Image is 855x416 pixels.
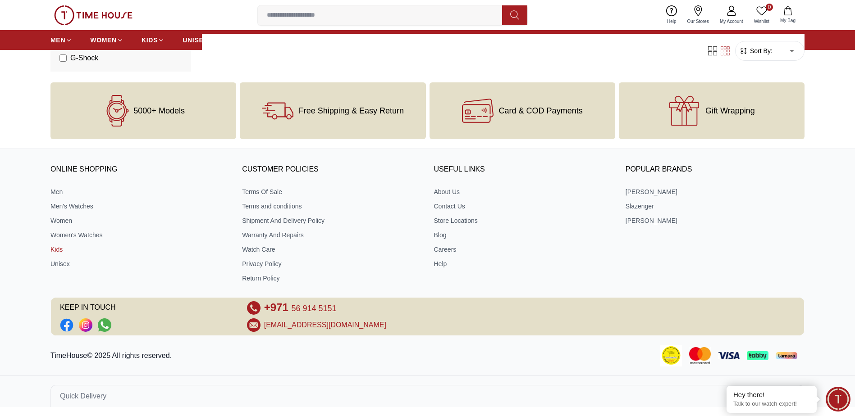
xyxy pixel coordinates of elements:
[264,301,337,315] a: +971 56 914 5151
[716,18,747,25] span: My Account
[826,387,850,411] div: Chat Widget
[626,187,805,196] a: [PERSON_NAME]
[50,36,65,45] span: MEN
[50,231,229,240] a: Women's Watches
[50,259,229,268] a: Unisex
[242,274,421,283] a: Return Policy
[60,391,106,402] span: Quick Delivery
[662,4,682,27] a: Help
[689,347,711,364] img: Mastercard
[60,318,73,332] li: Facebook
[775,5,801,26] button: My Bag
[434,216,613,225] a: Store Locations
[233,32,262,48] a: BRANDS
[776,352,797,359] img: Tamara Payment
[434,245,613,254] a: Careers
[79,318,92,332] a: Social Link
[485,32,527,48] a: CASIO SALE
[291,304,336,313] span: 56 914 5151
[684,18,713,25] span: Our Stores
[766,4,773,11] span: 0
[242,245,421,254] a: Watch Care
[750,18,773,25] span: Wishlist
[733,400,810,408] p: Talk to our watch expert!
[98,318,111,332] a: Social Link
[434,202,613,211] a: Contact Us
[242,216,421,225] a: Shipment And Delivery Policy
[626,202,805,211] a: Slazenger
[434,163,613,176] h3: USEFUL LINKS
[50,350,175,361] p: TimeHouse© 2025 All rights reserved.
[748,46,773,55] span: Sort By:
[733,390,810,399] div: Hey there!
[403,32,421,48] a: SALE
[50,32,72,48] a: MEN
[70,53,98,63] span: G-Shock
[660,345,682,366] img: Consumer Payment
[626,216,805,225] a: [PERSON_NAME]
[60,318,73,332] a: Social Link
[59,54,67,62] input: G-Shock
[499,106,583,115] span: Card & COD Payments
[739,46,773,55] button: Sort By:
[90,32,123,48] a: WOMEN
[705,106,755,115] span: Gift Wrapping
[183,32,215,48] a: UNISEX
[242,187,421,196] a: Terms Of Sale
[70,71,170,81] span: [PERSON_NAME] Accessories
[50,187,229,196] a: Men
[142,36,158,45] span: KIDS
[242,202,421,211] a: Terms and conditions
[54,5,133,25] img: ...
[50,216,229,225] a: Women
[242,259,421,268] a: Privacy Policy
[682,4,714,27] a: Our Stores
[332,32,385,48] a: PROMOTIONS
[242,231,421,240] a: Warranty And Repairs
[50,163,229,176] h3: ONLINE SHOPPING
[718,352,740,359] img: Visa
[434,231,613,240] a: Blog
[777,17,799,24] span: My Bag
[242,163,421,176] h3: CUSTOMER POLICIES
[747,351,768,360] img: Tabby Payment
[663,18,680,25] span: Help
[749,4,775,27] a: 0Wishlist
[50,385,805,407] button: Quick Delivery
[439,32,467,48] a: GIFTING
[434,259,613,268] a: Help
[264,320,386,330] a: [EMAIL_ADDRESS][DOMAIN_NAME]
[299,106,404,115] span: Free Shipping & Easy Return
[133,106,185,115] span: 5000+ Models
[183,36,208,45] span: UNISEX
[50,202,229,211] a: Men's Watches
[60,301,234,315] span: KEEP IN TOUCH
[280,32,314,48] a: LUGGAGE
[142,32,165,48] a: KIDS
[626,163,805,176] h3: Popular Brands
[434,187,613,196] a: About Us
[50,245,229,254] a: Kids
[90,36,117,45] span: WOMEN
